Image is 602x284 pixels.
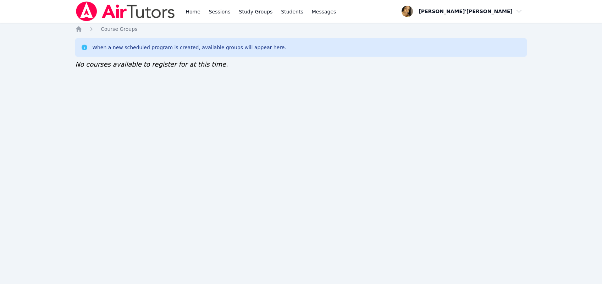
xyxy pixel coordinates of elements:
[101,25,137,33] a: Course Groups
[312,8,336,15] span: Messages
[75,25,527,33] nav: Breadcrumb
[75,61,228,68] span: No courses available to register for at this time.
[75,1,176,21] img: Air Tutors
[92,44,286,51] div: When a new scheduled program is created, available groups will appear here.
[101,26,137,32] span: Course Groups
